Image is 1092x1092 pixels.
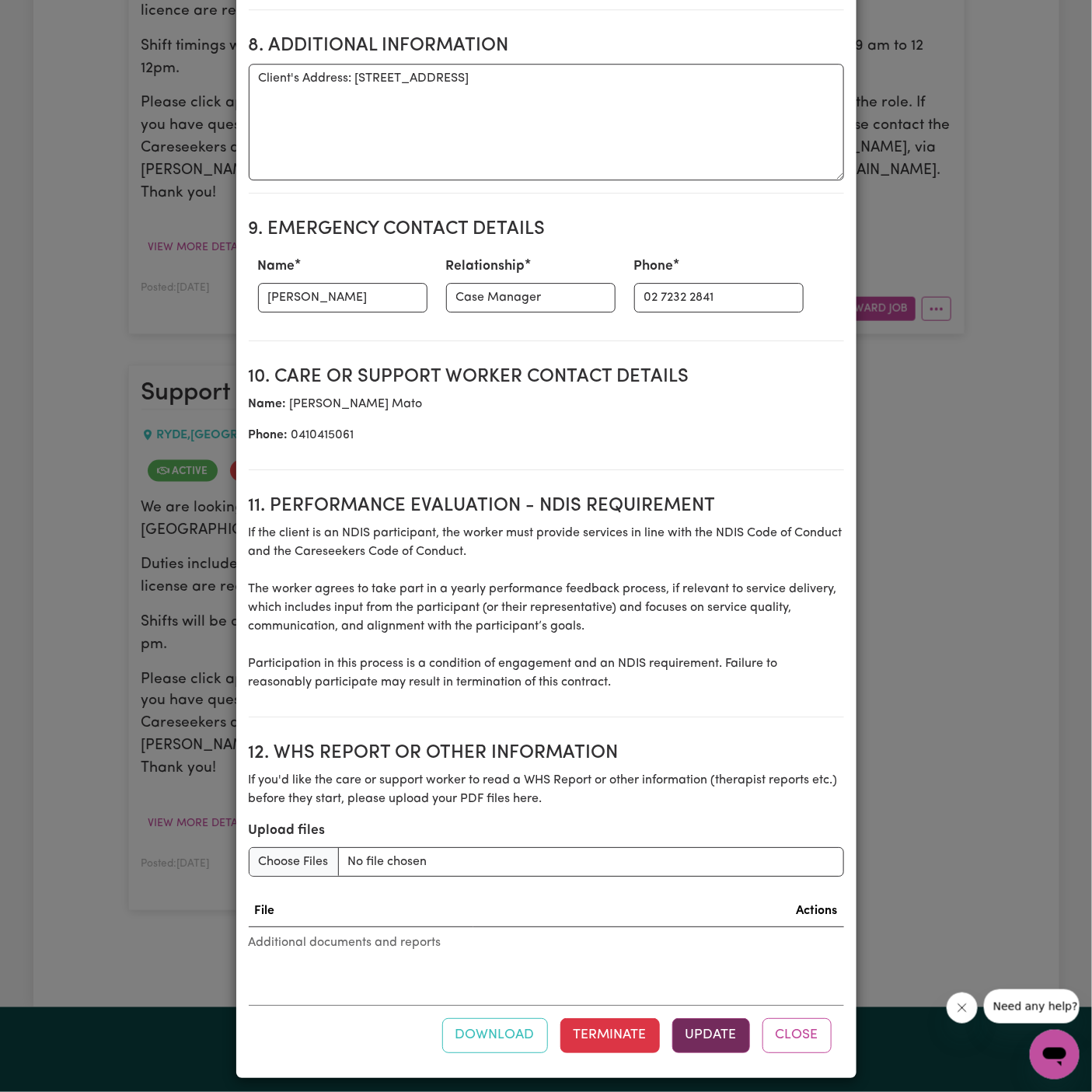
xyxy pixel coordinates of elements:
[249,895,474,927] th: File
[446,283,616,312] input: e.g. Daughter
[249,742,844,765] h2: 12. WHS Report or Other Information
[249,426,844,445] p: 0410415061
[249,429,288,441] b: Phone:
[672,1018,750,1052] button: Update
[1030,1030,1080,1080] iframe: Button to launch messaging window
[249,927,844,958] caption: Additional documents and reports
[249,524,844,692] p: If the client is an NDIS participant, the worker must provide services in line with the NDIS Code...
[249,218,844,241] h2: 9. Emergency Contact Details
[249,821,326,841] label: Upload files
[446,256,525,277] label: Relationship
[762,1018,832,1052] button: Close
[473,895,843,927] th: Actions
[258,256,295,277] label: Name
[249,366,844,389] h2: 10. Care or support worker contact details
[249,64,844,180] textarea: Client's Address: [STREET_ADDRESS]
[249,395,844,413] p: [PERSON_NAME] Mato
[258,283,427,312] input: e.g. Amber Smith
[634,256,674,277] label: Phone
[249,35,844,58] h2: 8. Additional Information
[947,993,978,1024] iframe: Close message
[249,398,287,410] b: Name:
[560,1018,660,1052] button: Terminate this contract
[249,771,844,808] p: If you'd like the care or support worker to read a WHS Report or other information (therapist rep...
[249,495,844,518] h2: 11. Performance evaluation - NDIS requirement
[442,1018,548,1052] button: Download contract
[984,989,1080,1024] iframe: Message from company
